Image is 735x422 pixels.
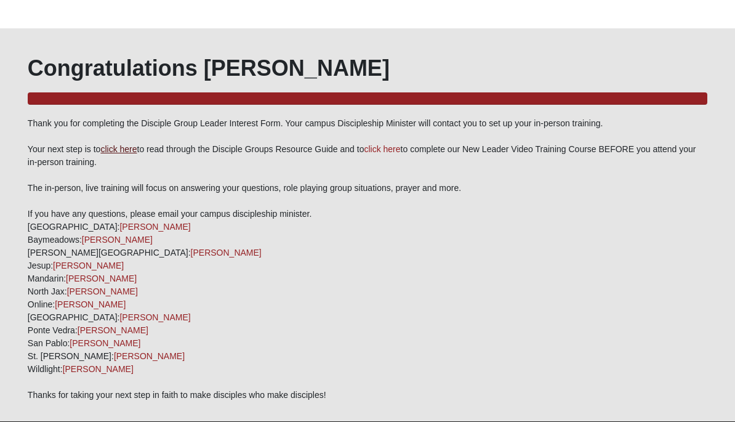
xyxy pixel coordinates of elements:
[364,116,400,126] a: click here
[28,26,707,53] h1: Congratulations [PERSON_NAME]
[53,232,124,242] a: [PERSON_NAME]
[119,284,190,294] a: [PERSON_NAME]
[28,26,707,373] div: Thank you for completing the Disciple Group Leader Interest Form. Your campus Discipleship Minist...
[191,219,262,229] a: [PERSON_NAME]
[55,271,126,281] a: [PERSON_NAME]
[114,323,185,333] a: [PERSON_NAME]
[63,336,134,346] a: [PERSON_NAME]
[100,116,137,126] a: click here
[119,193,190,203] a: [PERSON_NAME]
[78,297,148,307] a: [PERSON_NAME]
[67,258,138,268] a: [PERSON_NAME]
[70,310,140,320] a: [PERSON_NAME]
[66,245,137,255] a: [PERSON_NAME]
[82,206,153,216] a: [PERSON_NAME]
